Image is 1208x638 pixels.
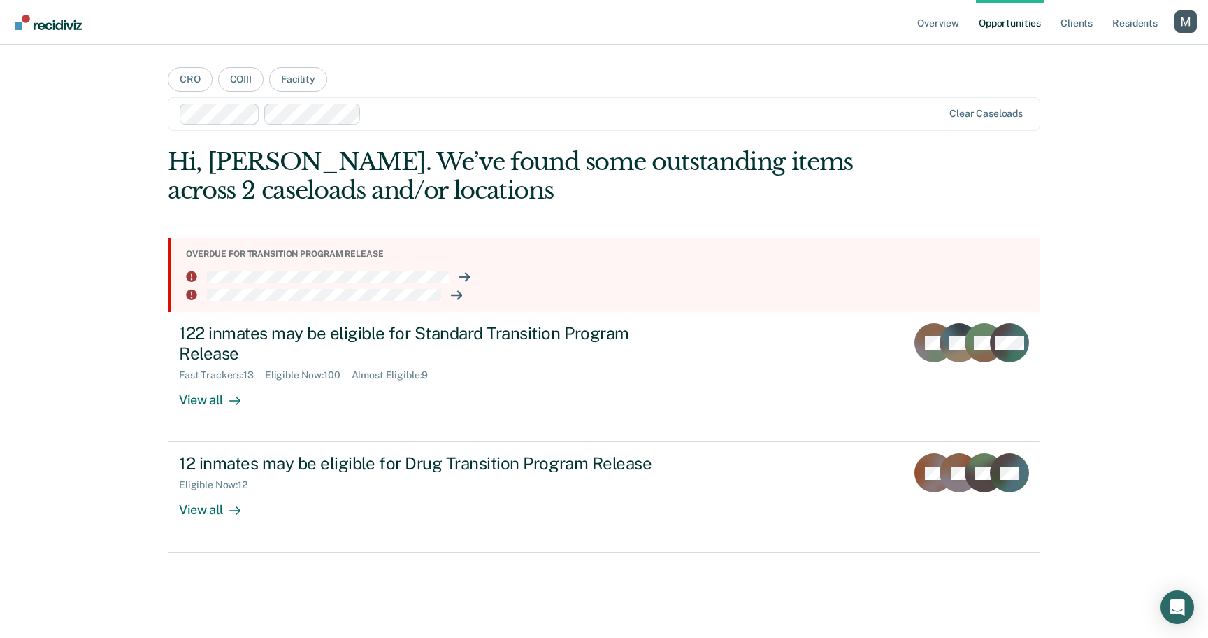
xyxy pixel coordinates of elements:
[352,369,440,381] div: Almost Eligible : 9
[949,108,1023,120] div: Clear caseloads
[186,249,1029,259] div: Overdue for transition program release
[179,491,257,518] div: View all
[179,369,265,381] div: Fast Trackers : 13
[218,67,264,92] button: COIII
[168,148,865,205] div: Hi, [PERSON_NAME]. We’ve found some outstanding items across 2 caseloads and/or locations
[1160,590,1194,624] div: Open Intercom Messenger
[168,312,1040,442] a: 122 inmates may be eligible for Standard Transition Program ReleaseFast Trackers:13Eligible Now:1...
[15,15,82,30] img: Recidiviz
[179,323,670,364] div: 122 inmates may be eligible for Standard Transition Program Release
[179,381,257,409] div: View all
[269,67,327,92] button: Facility
[1174,10,1197,33] button: Profile dropdown button
[168,67,213,92] button: CRO
[179,453,670,474] div: 12 inmates may be eligible for Drug Transition Program Release
[179,479,259,491] div: Eligible Now : 12
[265,369,352,381] div: Eligible Now : 100
[168,442,1040,552] a: 12 inmates may be eligible for Drug Transition Program ReleaseEligible Now:12View all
